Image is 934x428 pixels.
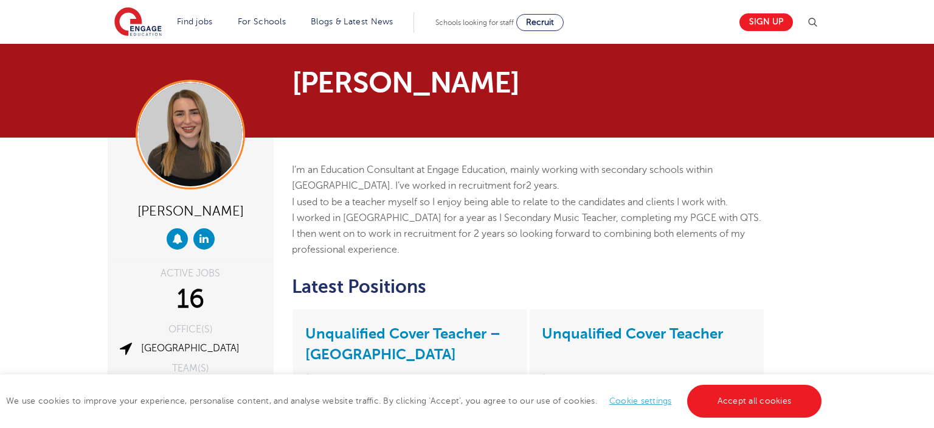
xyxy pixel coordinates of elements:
div: OFFICE(S) [117,325,265,334]
li: Secondary [305,371,515,385]
h2: Latest Positions [292,276,766,297]
a: Blogs & Latest News [311,17,393,26]
div: 16 [117,284,265,315]
span: I worked in [GEOGRAPHIC_DATA] for a year as I Secondary Music Teacher, completing my PGCE with QT... [292,212,761,256]
a: For Schools [238,17,286,26]
strong: Sector: [305,373,334,382]
a: Cookie settings [609,396,672,405]
div: TEAM(S) [117,363,265,373]
h1: [PERSON_NAME] [292,68,581,97]
span: Recruit [526,18,554,27]
div: [PERSON_NAME] [117,198,265,222]
span: Schools looking for staff [435,18,514,27]
div: ACTIVE JOBS [117,268,265,278]
img: Engage Education [114,7,162,38]
a: Unqualified Cover Teacher – [GEOGRAPHIC_DATA] [305,325,500,363]
li: Secondary [542,371,752,385]
strong: Sector: [542,373,570,382]
span: I used to be a teacher myself so I enjoy being able to relate to the candidates and clients I wor... [292,197,728,208]
span: We use cookies to improve your experience, personalise content, and analyse website traffic. By c... [6,396,825,405]
a: Sign up [739,13,793,31]
a: Find jobs [177,17,213,26]
a: Accept all cookies [687,385,822,418]
a: Recruit [516,14,564,31]
a: [GEOGRAPHIC_DATA] [141,343,240,354]
span: I’m an Education Consultant at Engage Education, mainly working with secondary schools within [GE... [292,164,713,191]
span: 2 years. [526,180,559,191]
a: Unqualified Cover Teacher [542,325,723,342]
